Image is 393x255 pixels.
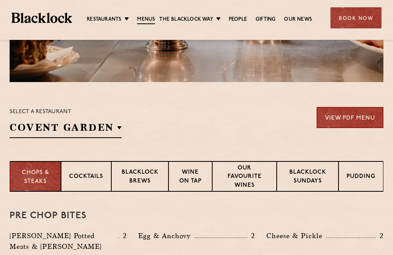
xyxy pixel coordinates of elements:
[10,211,383,221] h3: Pre Chop Bites
[220,164,269,191] p: Our favourite wines
[10,107,122,117] p: Select a restaurant
[137,16,155,24] a: Menus
[119,231,127,241] p: 2
[10,230,118,252] p: [PERSON_NAME] Potted Meats & [PERSON_NAME]
[256,16,276,23] a: Gifting
[12,13,72,23] img: BL_Textured_Logo-footer-cropped.svg
[284,16,312,23] a: Our News
[69,173,103,182] p: Cocktails
[330,7,381,28] div: Book Now
[229,16,247,23] a: People
[266,230,326,241] p: Cheese & Pickle
[285,168,330,186] p: Blacklock Sundays
[119,168,160,186] p: Blacklock Brews
[159,16,213,23] a: The Blacklock Way
[177,168,204,186] p: Wine on Tap
[18,169,53,186] p: Chops & Steaks
[87,16,121,23] a: Restaurants
[10,121,122,138] h2: Covent Garden
[247,231,255,241] p: 2
[347,173,375,182] p: Pudding
[317,107,383,128] a: View PDF Menu
[138,230,194,241] p: Egg & Anchovy
[376,231,383,241] p: 2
